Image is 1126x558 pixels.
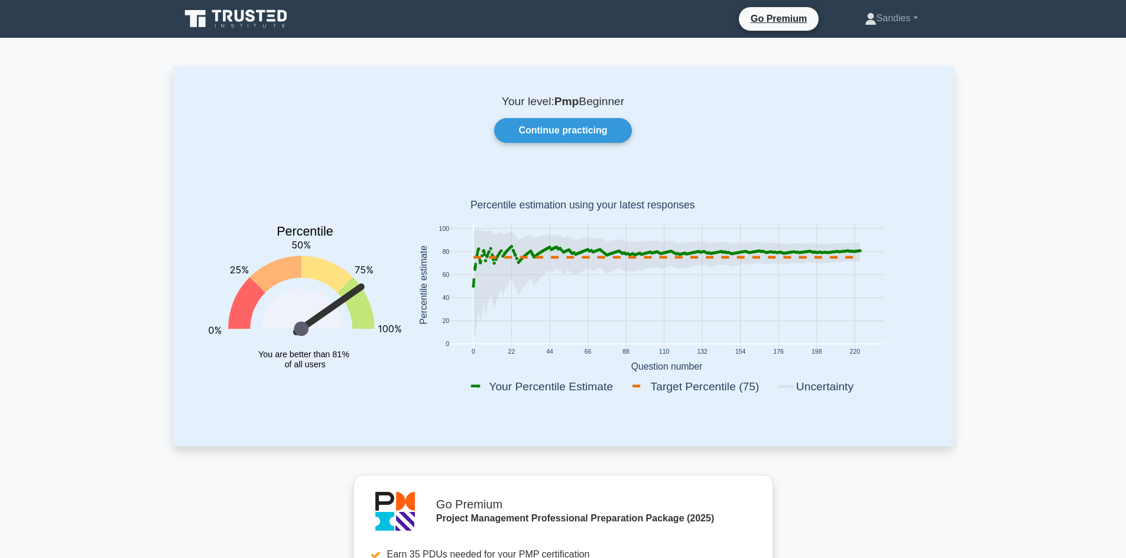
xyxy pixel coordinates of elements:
[470,200,695,211] text: Percentile estimation using your latest responses
[836,6,946,30] a: Sandies
[442,318,449,324] text: 20
[546,349,553,355] text: 44
[744,11,814,26] a: Go Premium
[418,246,428,325] text: Percentile estimate
[735,349,745,355] text: 154
[631,361,702,371] text: Question number
[202,94,925,109] p: Your level: Beginner
[658,349,669,355] text: 110
[439,226,449,232] text: 100
[622,349,629,355] text: 88
[442,272,449,278] text: 60
[812,349,822,355] text: 198
[508,349,515,355] text: 22
[442,295,449,301] text: 40
[554,95,579,107] b: Pmp
[442,249,449,255] text: 80
[697,349,708,355] text: 132
[258,350,349,359] tspan: You are better than 81%
[277,225,333,239] text: Percentile
[494,118,631,143] a: Continue practicing
[584,349,591,355] text: 66
[773,349,784,355] text: 176
[284,360,325,369] tspan: of all users
[849,349,860,355] text: 220
[471,349,475,355] text: 0
[446,341,449,348] text: 0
